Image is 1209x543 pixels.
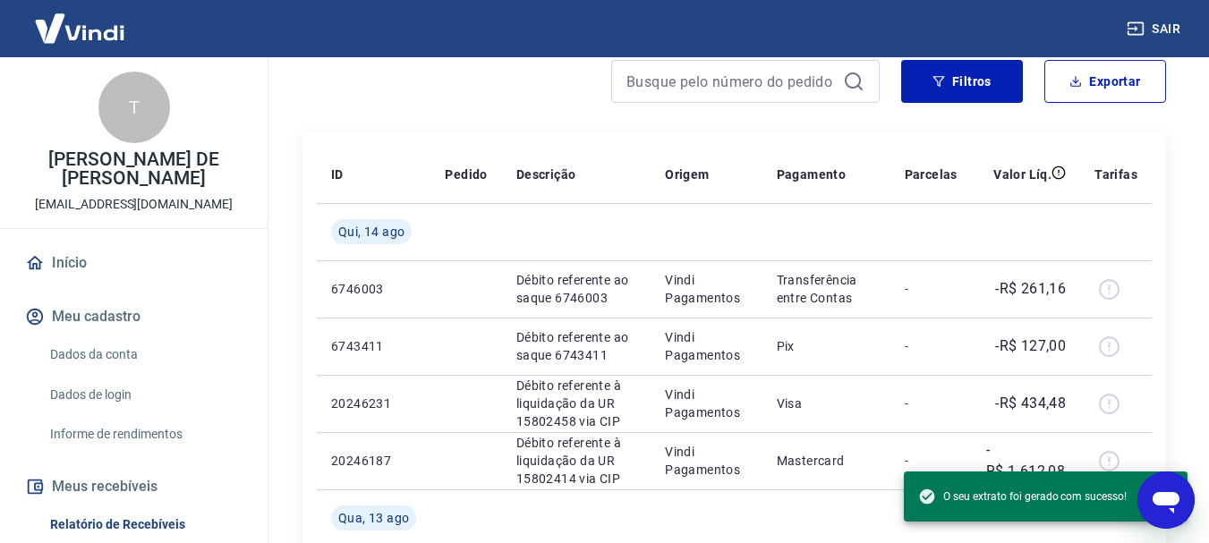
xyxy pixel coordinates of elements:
input: Busque pelo número do pedido [626,68,836,95]
p: ID [331,165,344,183]
p: Vindi Pagamentos [665,328,748,364]
button: Filtros [901,60,1023,103]
p: - [905,452,958,470]
span: Qui, 14 ago [338,223,404,241]
p: Descrição [516,165,576,183]
p: - [905,280,958,298]
a: Relatório de Recebíveis [43,506,246,543]
p: Vindi Pagamentos [665,271,748,307]
img: Vindi [21,1,138,55]
p: [EMAIL_ADDRESS][DOMAIN_NAME] [35,195,233,214]
p: -R$ 434,48 [995,393,1066,414]
iframe: Botão para abrir a janela de mensagens [1137,471,1195,529]
p: Mastercard [777,452,876,470]
p: Débito referente à liquidação da UR 15802458 via CIP [516,377,636,430]
p: Visa [777,395,876,412]
button: Meu cadastro [21,297,246,336]
p: Transferência entre Contas [777,271,876,307]
a: Informe de rendimentos [43,416,246,453]
p: - [905,337,958,355]
p: -R$ 127,00 [995,335,1066,357]
span: Qua, 13 ago [338,509,409,527]
span: O seu extrato foi gerado com sucesso! [918,488,1127,505]
p: -R$ 1.612,08 [986,439,1066,482]
p: Tarifas [1094,165,1137,183]
a: Dados da conta [43,336,246,373]
a: Início [21,243,246,283]
p: Vindi Pagamentos [665,443,748,479]
div: T [98,72,170,143]
button: Meus recebíveis [21,467,246,506]
a: Dados de login [43,377,246,413]
p: 20246187 [331,452,416,470]
p: Vindi Pagamentos [665,386,748,421]
p: - [905,395,958,412]
p: 6746003 [331,280,416,298]
p: Débito referente ao saque 6743411 [516,328,636,364]
p: -R$ 261,16 [995,278,1066,300]
p: Débito referente à liquidação da UR 15802414 via CIP [516,434,636,488]
p: 20246231 [331,395,416,412]
button: Sair [1123,13,1188,46]
p: Parcelas [905,165,958,183]
p: Valor Líq. [993,165,1051,183]
p: Débito referente ao saque 6746003 [516,271,636,307]
p: Origem [665,165,709,183]
p: Pagamento [777,165,847,183]
p: [PERSON_NAME] DE [PERSON_NAME] [14,150,253,188]
p: Pix [777,337,876,355]
button: Exportar [1044,60,1166,103]
p: Pedido [445,165,487,183]
p: 6743411 [331,337,416,355]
